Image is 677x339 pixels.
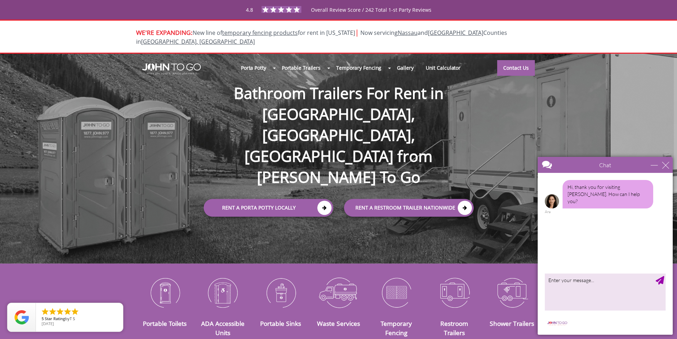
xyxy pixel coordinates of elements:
li:  [71,307,79,316]
a: Portable Trailers [276,60,327,75]
img: Review Rating [15,310,29,324]
a: ADA Accessible Units [201,319,245,337]
a: Portable Toilets [143,319,187,328]
li:  [56,307,64,316]
a: Porta Potty [235,60,272,75]
span: Star Rating [45,316,65,321]
span: WE'RE EXPANDING: [136,28,193,37]
a: Waste Services [317,319,360,328]
img: Temporary-Fencing-cion_N.png [373,274,420,311]
a: temporary fencing products [222,29,298,37]
span: T S [70,316,75,321]
a: Gallery [391,60,419,75]
img: Restroom-Trailers-icon_N.png [431,274,478,311]
a: [GEOGRAPHIC_DATA] [428,29,483,37]
a: Rent a Porta Potty Locally [204,199,333,217]
li:  [41,307,49,316]
a: Nassau [398,29,418,37]
a: Restroom Trailers [440,319,468,337]
span: Overall Review Score / 242 Total 1-st Party Reviews [311,6,431,27]
li:  [48,307,57,316]
a: Temporary Fencing [381,319,412,337]
a: Shower Trailers [490,319,534,328]
img: JOHN to go [142,63,201,75]
span: 5 [42,316,44,321]
img: Portable-Toilets-icon_N.png [141,274,189,311]
iframe: Live Chat Box [533,153,677,339]
img: ADA-Accessible-Units-icon_N.png [199,274,246,311]
img: Shower-Trailers-icon_N.png [489,274,536,311]
a: Contact Us [497,60,535,76]
span: | [355,27,359,37]
span: by [42,317,117,322]
span: 4.8 [246,6,253,13]
a: Portable Sinks [260,319,301,328]
span: [DATE] [42,321,54,326]
img: Portable-Sinks-icon_N.png [257,274,304,311]
a: rent a RESTROOM TRAILER Nationwide [344,199,474,217]
a: Unit Calculator [420,60,467,75]
h1: Bathroom Trailers For Rent in [GEOGRAPHIC_DATA], [GEOGRAPHIC_DATA], [GEOGRAPHIC_DATA] from [PERSO... [197,60,481,188]
img: Waste-Services-icon_N.png [315,274,362,311]
a: Temporary Fencing [330,60,387,75]
a: [GEOGRAPHIC_DATA], [GEOGRAPHIC_DATA] [141,38,255,46]
span: New line of for rent in [US_STATE] [136,29,507,46]
span: Now servicing and Counties in [136,29,507,46]
li:  [63,307,72,316]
